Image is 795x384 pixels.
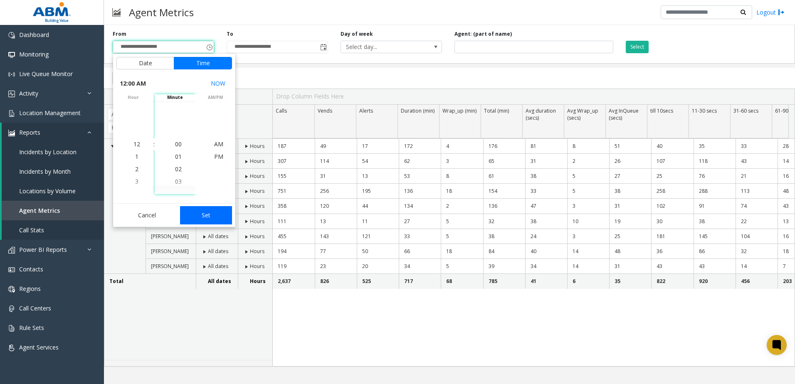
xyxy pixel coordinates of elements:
td: 104 [736,229,778,244]
span: Select day... [341,41,422,53]
span: Hours [250,158,264,165]
td: 3 [567,229,609,244]
td: 14 [567,244,609,259]
span: Total [109,278,123,285]
td: 826 [315,274,357,288]
td: 102 [651,199,693,214]
td: 33 [525,184,567,199]
td: 107 [651,154,693,169]
td: 61 [483,169,525,184]
span: All dates [208,278,231,285]
td: 54 [357,154,399,169]
td: 187 [273,139,315,154]
span: Agent Metrics [19,207,60,214]
span: Hours [250,187,264,194]
td: 785 [483,274,525,288]
td: 256 [315,184,357,199]
span: Total (min) [484,107,509,114]
span: Avg InQueue (secs) [609,107,639,121]
span: [PERSON_NAME] [151,233,189,240]
span: Hours [250,218,264,225]
td: 31 [315,169,357,184]
td: 38 [483,229,525,244]
td: 41 [525,274,567,288]
a: Incidents by Month [2,162,104,181]
td: 34 [525,259,567,274]
td: 113 [736,184,778,199]
td: 751 [273,184,315,199]
span: Hours [250,233,264,240]
td: 5 [441,229,483,244]
td: 25 [609,229,651,244]
td: 6 [567,274,609,288]
td: 525 [357,274,399,288]
td: 181 [651,229,693,244]
td: 358 [273,199,315,214]
img: 'icon' [8,52,15,58]
td: 31 [609,199,651,214]
span: [PERSON_NAME] [151,263,189,270]
td: 136 [399,184,441,199]
td: 18 [441,184,483,199]
span: Call Centers [19,304,51,312]
td: 10 [567,214,609,229]
td: 18 [441,244,483,259]
img: 'icon' [8,266,15,273]
td: 50 [357,244,399,259]
td: 33 [736,139,778,154]
td: 86 [694,244,736,259]
td: 32 [736,244,778,259]
a: Agent Metrics [2,201,104,220]
span: Hours [250,278,266,285]
td: 155 [273,169,315,184]
td: 27 [399,214,441,229]
td: 53 [399,169,441,184]
span: 31-60 secs [733,107,758,114]
td: 76 [694,169,736,184]
td: 36 [651,244,693,259]
td: 25 [651,169,693,184]
span: minute [155,94,195,101]
td: 77 [315,244,357,259]
td: 154 [483,184,525,199]
span: Drop Column Fields Here [276,92,344,100]
td: 3 [441,154,483,169]
span: Monitoring [19,50,49,58]
button: Select now [207,76,229,91]
td: 23 [315,259,357,274]
td: 2 [567,154,609,169]
td: 120 [315,199,357,214]
td: 134 [399,199,441,214]
td: 81 [525,139,567,154]
td: 65 [483,154,525,169]
button: Select [626,41,649,53]
span: Duration (min) [401,107,435,114]
td: 4 [441,139,483,154]
td: 114 [315,154,357,169]
span: Agent Services [19,343,59,351]
span: AgentDisplayName [108,108,184,121]
span: 03 [175,177,182,185]
td: 13 [357,169,399,184]
td: 195 [357,184,399,199]
span: Hours [250,143,264,150]
span: Live Queue Monitor [19,70,73,78]
span: Hour [108,121,145,134]
span: Toggle popup [205,41,214,53]
td: 172 [399,139,441,154]
td: 66 [399,244,441,259]
label: To [227,30,233,38]
span: All dates [208,263,228,270]
td: 68 [441,274,483,288]
span: Call Stats [19,226,44,234]
span: Incidents by Month [19,167,71,175]
td: 24 [525,229,567,244]
td: 38 [525,169,567,184]
td: 35 [694,139,736,154]
span: Hours [250,172,264,180]
span: Contacts [19,265,43,273]
td: 47 [525,199,567,214]
span: hour [113,94,153,101]
span: Activity [19,89,38,97]
td: 5 [441,214,483,229]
